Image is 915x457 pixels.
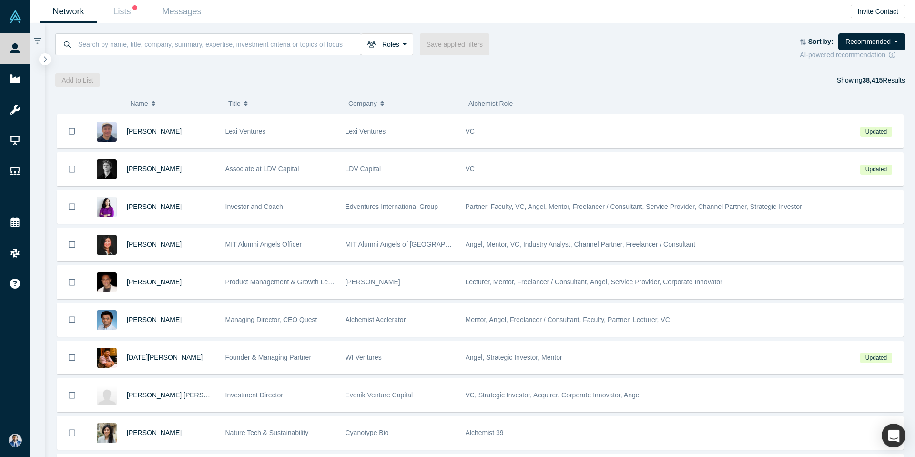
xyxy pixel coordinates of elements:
[97,423,117,443] img: Elisabeth Evans's Profile Image
[851,5,905,18] button: Invite Contact
[97,310,117,330] img: Gnani Palanikumar's Profile Image
[97,235,117,255] img: Jenny Liu's Profile Image
[127,429,182,436] a: [PERSON_NAME]
[9,434,22,447] img: Idicula Mathew's Account
[225,353,312,361] span: Founder & Managing Partner
[466,240,695,248] span: Angel, Mentor, VC, Industry Analyst, Channel Partner, Freelancer / Consultant
[361,33,413,55] button: Roles
[466,203,802,210] span: Partner, Faculty, VC, Angel, Mentor, Freelancer / Consultant, Service Provider, Channel Partner, ...
[57,266,87,299] button: Bookmark
[97,159,117,179] img: Ash Cleary's Profile Image
[346,278,400,286] span: [PERSON_NAME]
[225,240,302,248] span: MIT Alumni Angels Officer
[57,341,87,374] button: Bookmark
[468,100,513,107] span: Alchemist Role
[97,272,117,292] img: Adhar Walia's Profile Image
[97,197,117,217] img: Sarah K Lee's Profile Image
[225,391,283,399] span: Investment Director
[346,353,382,361] span: WI Ventures
[860,353,892,363] span: Updated
[346,127,386,135] span: Lexi Ventures
[225,203,283,210] span: Investor and Coach
[466,278,722,286] span: Lecturer, Mentor, Freelancer / Consultant, Angel, Service Provider, Corporate Innovator
[40,0,97,23] a: Network
[97,348,117,368] img: Kartik Agnihotri's Profile Image
[55,73,100,87] button: Add to List
[346,240,517,248] span: MIT Alumni Angels of [GEOGRAPHIC_DATA][US_STATE]
[466,429,504,436] span: Alchemist 39
[127,353,203,361] a: [DATE][PERSON_NAME]
[860,127,892,137] span: Updated
[348,93,377,114] span: Company
[228,93,241,114] span: Title
[808,38,834,45] strong: Sort by:
[57,228,87,261] button: Bookmark
[127,316,182,323] a: [PERSON_NAME]
[57,153,87,186] button: Bookmark
[153,0,210,23] a: Messages
[862,76,883,84] strong: 38,415
[57,114,87,148] button: Bookmark
[57,190,87,223] button: Bookmark
[225,316,317,323] span: Managing Director, CEO Quest
[57,379,87,412] button: Bookmark
[466,165,475,173] span: VC
[127,203,182,210] a: [PERSON_NAME]
[97,122,117,142] img: Jonah Probell's Profile Image
[800,50,905,60] div: AI-powered recommendation
[130,93,148,114] span: Name
[837,73,905,87] div: Showing
[97,385,117,405] img: Lutz Stoeber's Profile Image
[346,429,389,436] span: Cyanotype Bio
[420,33,489,55] button: Save applied filters
[860,165,892,175] span: Updated
[346,316,406,323] span: Alchemist Acclerator
[77,33,361,55] input: Search by name, title, company, summary, expertise, investment criteria or topics of focus
[862,76,905,84] span: Results
[346,165,381,173] span: LDV Capital
[127,165,182,173] a: [PERSON_NAME]
[225,165,299,173] span: Associate at LDV Capital
[346,391,413,399] span: Evonik Venture Capital
[57,416,87,449] button: Bookmark
[130,93,218,114] button: Name
[127,391,238,399] a: [PERSON_NAME] [PERSON_NAME]
[346,203,438,210] span: Edventures International Group
[466,316,670,323] span: Mentor, Angel, Freelancer / Consultant, Faculty, Partner, Lecturer, VC
[228,93,338,114] button: Title
[225,278,342,286] span: Product Management & Growth Leader
[348,93,458,114] button: Company
[57,303,87,336] button: Bookmark
[466,127,475,135] span: VC
[127,240,182,248] a: [PERSON_NAME]
[127,127,182,135] a: [PERSON_NAME]
[225,127,266,135] span: Lexi Ventures
[466,391,641,399] span: VC, Strategic Investor, Acquirer, Corporate Innovator, Angel
[127,278,182,286] a: [PERSON_NAME]
[838,33,905,50] button: Recommended
[466,353,562,361] span: Angel, Strategic Investor, Mentor
[225,429,309,436] span: Nature Tech & Sustainability
[9,10,22,23] img: Alchemist Vault Logo
[97,0,153,23] a: Lists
